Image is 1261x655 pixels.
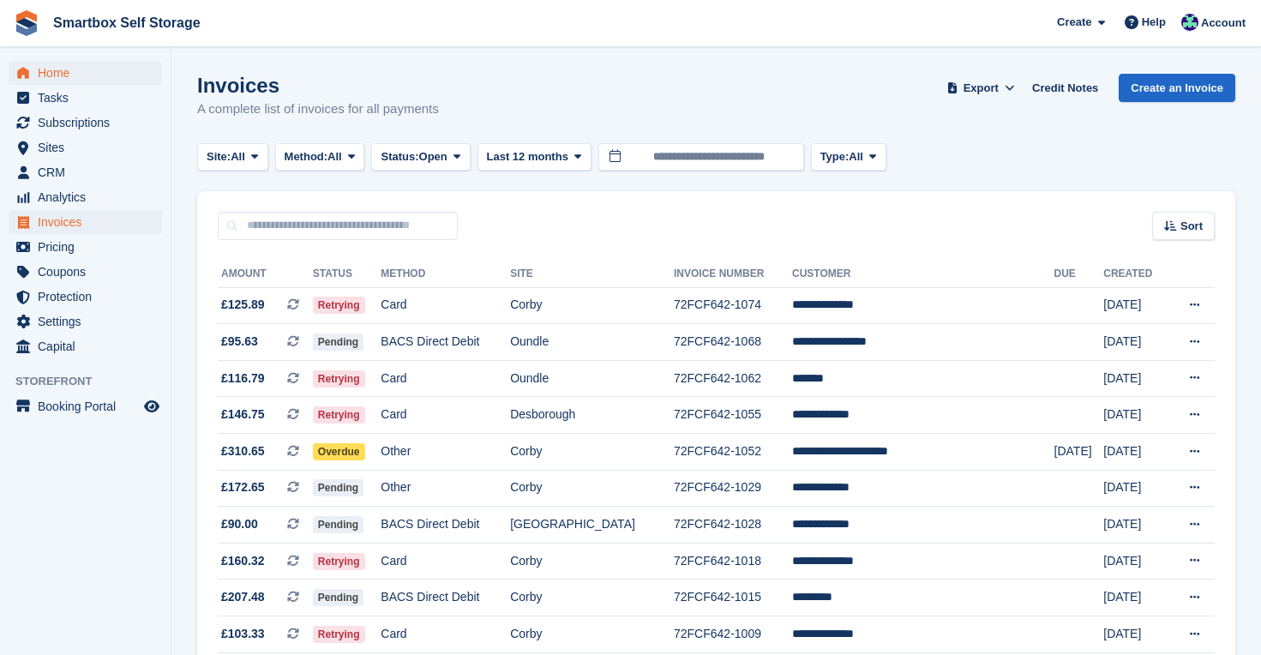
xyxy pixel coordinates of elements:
[381,324,510,361] td: BACS Direct Debit
[221,625,265,643] span: £103.33
[381,616,510,653] td: Card
[221,406,265,424] span: £146.75
[381,148,418,165] span: Status:
[9,285,162,309] a: menu
[221,296,265,314] span: £125.89
[510,434,674,471] td: Corby
[9,235,162,259] a: menu
[275,143,365,171] button: Method: All
[811,143,886,171] button: Type: All
[313,443,365,460] span: Overdue
[1103,397,1168,434] td: [DATE]
[1180,218,1203,235] span: Sort
[674,543,792,580] td: 72FCF642-1018
[207,148,231,165] span: Site:
[221,333,258,351] span: £95.63
[9,86,162,110] a: menu
[313,297,365,314] span: Retrying
[313,406,365,424] span: Retrying
[510,470,674,507] td: Corby
[674,580,792,616] td: 72FCF642-1015
[9,334,162,358] a: menu
[221,442,265,460] span: £310.65
[510,580,674,616] td: Corby
[38,260,141,284] span: Coupons
[1181,14,1198,31] img: Roger Canham
[1103,507,1168,544] td: [DATE]
[231,148,245,165] span: All
[38,61,141,85] span: Home
[141,396,162,417] a: Preview store
[221,478,265,496] span: £172.65
[1103,360,1168,397] td: [DATE]
[38,235,141,259] span: Pricing
[674,287,792,324] td: 72FCF642-1074
[313,261,381,288] th: Status
[510,324,674,361] td: Oundle
[1103,287,1168,324] td: [DATE]
[510,397,674,434] td: Desborough
[1054,434,1104,471] td: [DATE]
[46,9,207,37] a: Smartbox Self Storage
[15,373,171,390] span: Storefront
[510,616,674,653] td: Corby
[9,135,162,159] a: menu
[381,507,510,544] td: BACS Direct Debit
[381,287,510,324] td: Card
[510,287,674,324] td: Corby
[313,626,365,643] span: Retrying
[221,552,265,570] span: £160.32
[381,580,510,616] td: BACS Direct Debit
[1103,261,1168,288] th: Created
[943,74,1018,102] button: Export
[510,360,674,397] td: Oundle
[9,111,162,135] a: menu
[313,589,363,606] span: Pending
[674,507,792,544] td: 72FCF642-1028
[820,148,850,165] span: Type:
[327,148,342,165] span: All
[381,470,510,507] td: Other
[1103,324,1168,361] td: [DATE]
[371,143,470,171] button: Status: Open
[38,111,141,135] span: Subscriptions
[9,185,162,209] a: menu
[38,86,141,110] span: Tasks
[9,210,162,234] a: menu
[38,334,141,358] span: Capital
[674,434,792,471] td: 72FCF642-1052
[221,588,265,606] span: £207.48
[1103,470,1168,507] td: [DATE]
[38,210,141,234] span: Invoices
[674,324,792,361] td: 72FCF642-1068
[313,334,363,351] span: Pending
[1103,616,1168,653] td: [DATE]
[313,553,365,570] span: Retrying
[1201,15,1246,32] span: Account
[9,260,162,284] a: menu
[1054,261,1104,288] th: Due
[510,507,674,544] td: [GEOGRAPHIC_DATA]
[381,543,510,580] td: Card
[9,394,162,418] a: menu
[964,80,999,97] span: Export
[381,434,510,471] td: Other
[285,148,328,165] span: Method:
[197,74,439,97] h1: Invoices
[1103,434,1168,471] td: [DATE]
[38,309,141,334] span: Settings
[674,616,792,653] td: 72FCF642-1009
[1103,580,1168,616] td: [DATE]
[381,360,510,397] td: Card
[313,516,363,533] span: Pending
[38,285,141,309] span: Protection
[674,360,792,397] td: 72FCF642-1062
[197,143,268,171] button: Site: All
[14,10,39,36] img: stora-icon-8386f47178a22dfd0bd8f6a31ec36ba5ce8667c1dd55bd0f319d3a0aa187defe.svg
[221,515,258,533] span: £90.00
[1103,543,1168,580] td: [DATE]
[313,370,365,388] span: Retrying
[9,160,162,184] a: menu
[674,261,792,288] th: Invoice Number
[510,543,674,580] td: Corby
